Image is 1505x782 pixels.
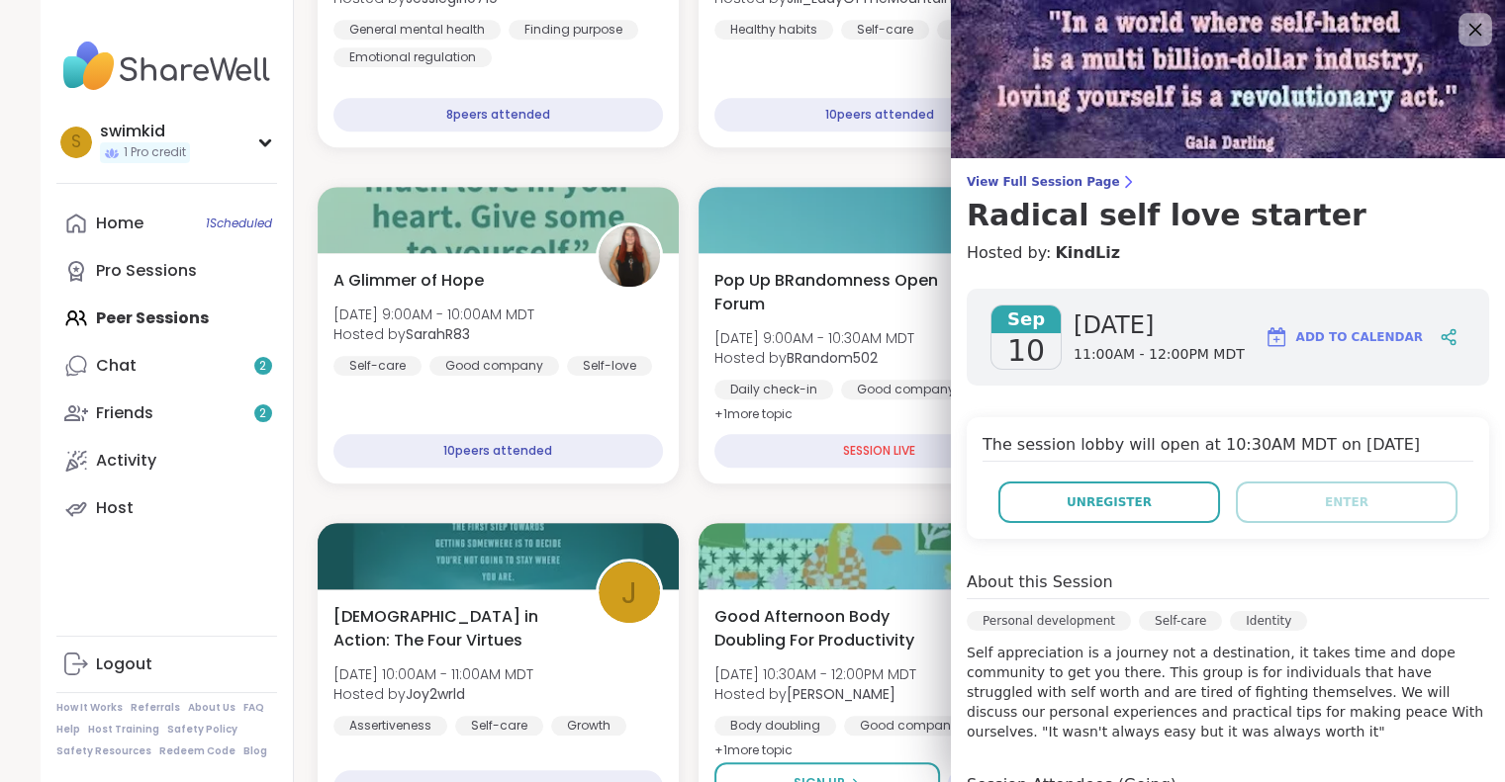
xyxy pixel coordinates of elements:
b: SarahR83 [406,324,470,344]
span: View Full Session Page [967,174,1489,190]
a: Referrals [131,701,180,715]
span: [DATE] 9:00AM - 10:00AM MDT [333,304,534,324]
div: Self-care [1139,611,1222,631]
span: Hosted by [714,348,914,368]
a: Redeem Code [159,744,235,758]
span: Hosted by [333,324,534,344]
span: 11:00AM - 12:00PM MDT [1074,345,1245,365]
div: Good company [841,380,971,399]
span: Hosted by [333,684,533,704]
a: Host [56,484,277,532]
div: Identity [1230,611,1307,631]
div: Assertiveness [333,716,447,736]
a: Activity [56,437,277,484]
span: 2 [259,358,266,375]
div: Pro Sessions [96,260,197,282]
div: Healthy habits [714,20,833,40]
a: Pro Sessions [56,247,277,295]
span: 2 [259,405,266,422]
a: KindLiz [1055,241,1120,265]
div: swimkid [100,121,190,142]
div: Host [96,497,134,519]
span: Good Afternoon Body Doubling For Productivity [714,605,955,652]
h4: About this Session [967,570,1113,594]
span: A Glimmer of Hope [333,269,484,293]
span: 10 [1007,333,1045,369]
div: 10 peers attended [333,434,663,468]
div: Good company [429,356,559,376]
button: Enter [1236,481,1458,523]
div: 8 peers attended [333,98,663,131]
a: Help [56,723,80,737]
div: Chat [96,355,137,377]
a: Chat2 [56,342,277,390]
a: About Us [188,701,235,715]
span: J [621,569,637,616]
span: Hosted by [714,684,916,704]
img: ShareWell Nav Logo [56,32,277,101]
div: Finding purpose [509,20,638,40]
button: Unregister [998,481,1220,523]
img: SarahR83 [599,225,660,287]
div: Growth [551,716,626,736]
div: SESSION LIVE [714,434,1044,468]
span: [DATE] 10:30AM - 12:00PM MDT [714,664,916,684]
a: View Full Session PageRadical self love starter [967,174,1489,233]
span: Pop Up BRandomness Open Forum [714,269,955,316]
span: [DATE] 10:00AM - 11:00AM MDT [333,664,533,684]
div: Activity [96,450,156,472]
button: Add to Calendar [1256,313,1432,361]
b: [PERSON_NAME] [787,684,895,704]
span: [DEMOGRAPHIC_DATA] in Action: The Four Virtues [333,605,574,652]
div: General mental health [333,20,501,40]
h4: Hosted by: [967,241,1489,265]
div: Self-love [567,356,652,376]
div: Home [96,213,143,234]
div: Body doubling [714,716,836,736]
span: s [71,130,81,155]
h4: The session lobby will open at 10:30AM MDT on [DATE] [983,433,1473,462]
a: Safety Resources [56,744,151,758]
span: Enter [1325,493,1368,511]
div: 10 peers attended [714,98,1044,131]
div: Friends [96,402,153,424]
span: Sep [991,305,1061,333]
span: 1 Scheduled [206,216,272,231]
a: Blog [243,744,267,758]
div: Good company [844,716,974,736]
a: Logout [56,641,277,688]
a: Safety Policy [167,723,237,737]
div: Self-care [333,356,422,376]
span: [DATE] [1074,309,1245,341]
span: 1 Pro credit [124,144,186,161]
a: Friends2 [56,390,277,437]
b: BRandom502 [787,348,878,368]
h3: Radical self love starter [967,198,1489,233]
img: ShareWell Logomark [1265,325,1288,349]
span: Add to Calendar [1296,328,1423,346]
div: Logout [96,653,152,675]
span: Unregister [1067,493,1152,511]
div: Daily check-in [714,380,833,399]
b: Joy2wrld [406,684,465,704]
div: Self-care [841,20,929,40]
a: Home1Scheduled [56,200,277,247]
p: Self appreciation is a journey not a destination, it takes time and dope community to get you the... [967,643,1489,741]
div: Anxiety [937,20,1011,40]
a: Host Training [88,723,159,737]
span: [DATE] 9:00AM - 10:30AM MDT [714,328,914,348]
a: How It Works [56,701,123,715]
div: Emotional regulation [333,47,492,67]
div: Personal development [967,611,1131,631]
a: FAQ [243,701,264,715]
div: Self-care [455,716,543,736]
